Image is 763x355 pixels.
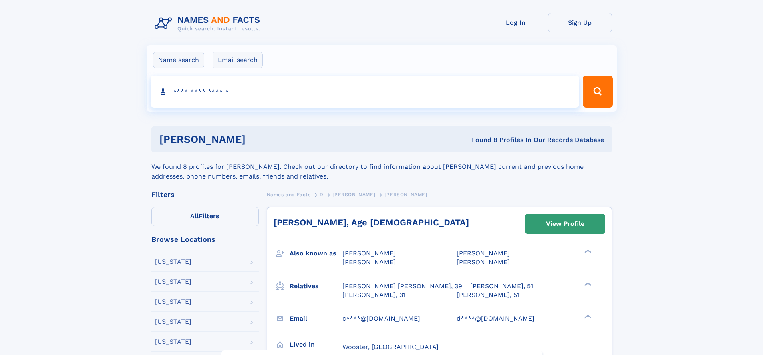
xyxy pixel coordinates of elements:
[548,13,612,32] a: Sign Up
[457,291,519,299] a: [PERSON_NAME], 51
[484,13,548,32] a: Log In
[525,214,605,233] a: View Profile
[151,13,267,34] img: Logo Names and Facts
[151,207,259,226] label: Filters
[320,192,324,197] span: D
[155,259,191,265] div: [US_STATE]
[470,282,533,291] a: [PERSON_NAME], 51
[457,249,510,257] span: [PERSON_NAME]
[213,52,263,68] label: Email search
[190,212,199,220] span: All
[546,215,584,233] div: View Profile
[155,339,191,345] div: [US_STATE]
[151,191,259,198] div: Filters
[155,279,191,285] div: [US_STATE]
[457,258,510,266] span: [PERSON_NAME]
[290,338,342,351] h3: Lived in
[358,136,604,144] div: Found 8 Profiles In Our Records Database
[159,134,359,144] h1: [PERSON_NAME]
[332,192,375,197] span: [PERSON_NAME]
[342,258,396,266] span: [PERSON_NAME]
[342,249,396,257] span: [PERSON_NAME]
[582,314,592,319] div: ❯
[583,76,612,108] button: Search Button
[155,319,191,325] div: [US_STATE]
[342,343,439,351] span: Wooster, [GEOGRAPHIC_DATA]
[290,312,342,325] h3: Email
[290,279,342,293] h3: Relatives
[332,189,375,199] a: [PERSON_NAME]
[274,217,469,227] a: [PERSON_NAME], Age [DEMOGRAPHIC_DATA]
[582,249,592,254] div: ❯
[342,282,462,291] a: [PERSON_NAME] [PERSON_NAME], 39
[155,299,191,305] div: [US_STATE]
[267,189,311,199] a: Names and Facts
[290,247,342,260] h3: Also known as
[385,192,427,197] span: [PERSON_NAME]
[582,281,592,287] div: ❯
[153,52,204,68] label: Name search
[151,76,580,108] input: search input
[151,236,259,243] div: Browse Locations
[151,152,612,181] div: We found 8 profiles for [PERSON_NAME]. Check out our directory to find information about [PERSON_...
[342,291,405,299] a: [PERSON_NAME], 31
[320,189,324,199] a: D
